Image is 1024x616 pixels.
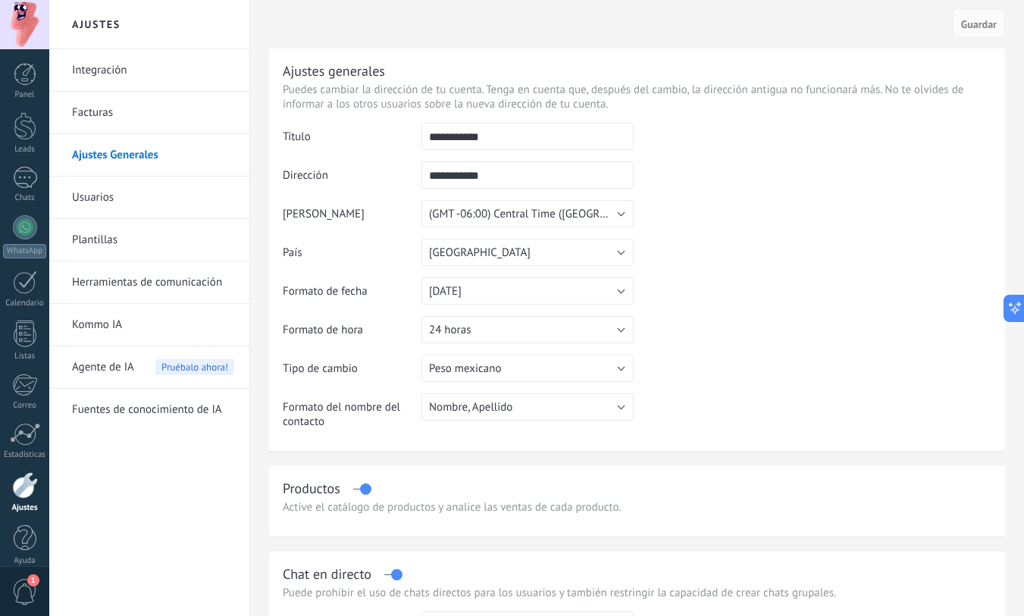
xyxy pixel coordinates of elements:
[283,200,421,239] td: [PERSON_NAME]
[429,400,512,414] span: Nombre, Apellido
[3,450,47,460] div: Estadísticas
[72,92,234,134] a: Facturas
[49,177,249,219] li: Usuarios
[3,90,47,100] div: Panel
[283,62,385,80] div: Ajustes generales
[72,389,234,431] a: Fuentes de conocimiento de IA
[72,304,234,346] a: Kommo IA
[3,145,47,155] div: Leads
[283,480,340,497] div: Productos
[49,261,249,304] li: Herramientas de comunicación
[3,299,47,308] div: Calendario
[49,92,249,134] li: Facturas
[429,245,531,260] span: [GEOGRAPHIC_DATA]
[283,586,991,600] p: Puede prohibir el uso de chats directos para los usuarios y también restringir la capacidad de cr...
[3,556,47,566] div: Ayuda
[429,284,462,299] span: [DATE]
[421,393,634,421] button: Nombre, Apellido
[72,177,234,219] a: Usuarios
[421,239,634,266] button: [GEOGRAPHIC_DATA]
[283,161,421,200] td: Dirección
[49,346,249,389] li: Agente de IA
[49,134,249,177] li: Ajustes Generales
[283,123,421,161] td: Título
[421,277,634,305] button: [DATE]
[283,239,421,277] td: País
[72,134,234,177] a: Ajustes Generales
[3,352,47,361] div: Listas
[283,565,371,583] div: Chat en directo
[283,393,421,440] td: Formato del nombre del contacto
[429,361,501,376] span: Peso mexicano
[961,19,997,30] span: Guardar
[953,9,1005,38] button: Guardar
[3,193,47,203] div: Chats
[283,500,991,514] div: Active el catálogo de productos y analice las ventas de cada producto.
[27,574,39,586] span: 1
[3,244,46,258] div: WhatsApp
[421,355,634,382] button: Peso mexicano
[3,401,47,411] div: Correo
[283,83,991,111] p: Puedes cambiar la dirección de tu cuenta. Tenga en cuenta que, después del cambio, la dirección a...
[49,219,249,261] li: Plantillas
[72,346,234,389] a: Agente de IA Pruébalo ahora!
[155,359,234,375] span: Pruébalo ahora!
[421,200,634,227] button: (GMT -06:00) Central Time ([GEOGRAPHIC_DATA] & [GEOGRAPHIC_DATA])
[429,323,471,337] span: 24 horas
[72,346,134,389] span: Agente de IA
[283,355,421,393] td: Tipo de cambio
[283,316,421,355] td: Formato de hora
[49,389,249,430] li: Fuentes de conocimiento de IA
[72,49,234,92] a: Integración
[72,219,234,261] a: Plantillas
[49,49,249,92] li: Integración
[283,277,421,316] td: Formato de fecha
[3,503,47,513] div: Ajustes
[421,316,634,343] button: 24 horas
[72,261,234,304] a: Herramientas de comunicación
[429,207,783,221] span: (GMT -06:00) Central Time ([GEOGRAPHIC_DATA] & [GEOGRAPHIC_DATA])
[49,304,249,346] li: Kommo IA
